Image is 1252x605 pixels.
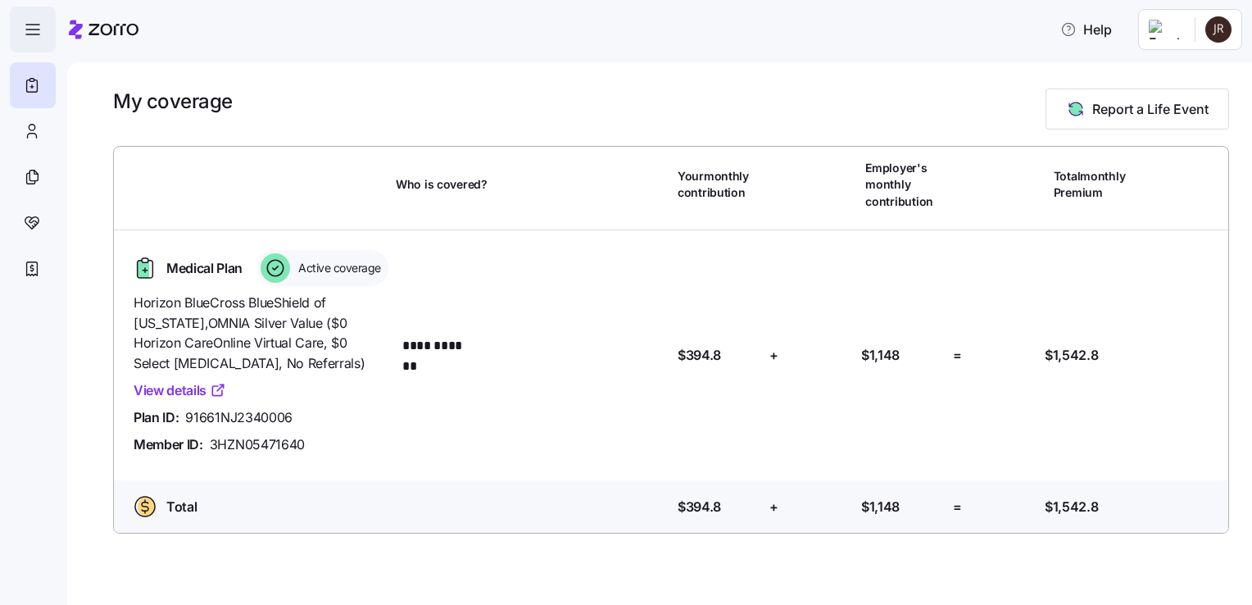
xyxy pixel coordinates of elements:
[1045,345,1098,366] span: $1,542.8
[953,497,962,517] span: =
[1092,99,1209,119] span: Report a Life Event
[396,176,488,193] span: Who is covered?
[1205,16,1232,43] img: cb3a6ce87982257152dd64f3d18dbeb0
[210,434,305,455] span: 3HZN05471640
[1046,89,1229,130] button: Report a Life Event
[166,497,197,517] span: Total
[769,345,778,366] span: +
[861,497,900,517] span: $1,148
[678,345,721,366] span: $394.8
[769,497,778,517] span: +
[293,260,381,276] span: Active coverage
[1054,168,1135,202] span: Total monthly Premium
[134,407,179,428] span: Plan ID:
[861,345,900,366] span: $1,148
[953,345,962,366] span: =
[185,407,293,428] span: 91661NJ2340006
[1149,20,1182,39] img: Employer logo
[678,497,721,517] span: $394.8
[1047,13,1125,46] button: Help
[865,160,946,210] span: Employer's monthly contribution
[134,293,383,374] span: Horizon BlueCross BlueShield of [US_STATE] , OMNIA Silver Value ($0 Horizon CareOnline Virtual Ca...
[678,168,759,202] span: Your monthly contribution
[134,434,203,455] span: Member ID:
[1060,20,1112,39] span: Help
[166,258,243,279] span: Medical Plan
[1045,497,1098,517] span: $1,542.8
[113,89,233,114] h1: My coverage
[134,380,226,401] a: View details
